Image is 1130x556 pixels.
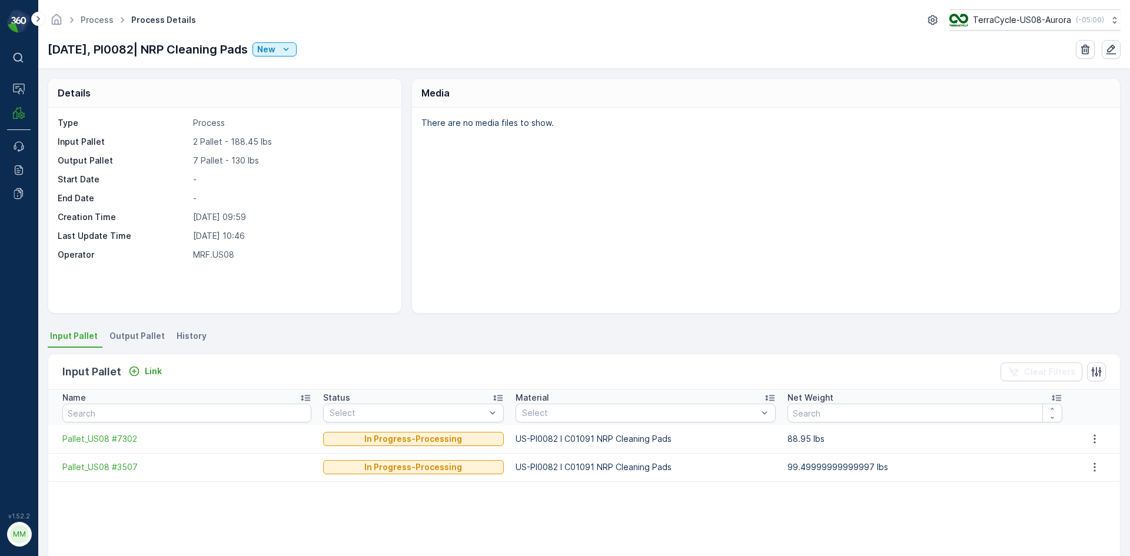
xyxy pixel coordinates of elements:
[516,392,549,404] p: Material
[193,249,389,261] p: MRF.US08
[787,433,1063,445] p: 88.95 lbs
[193,174,389,185] p: -
[193,230,389,242] p: [DATE] 10:46
[787,461,1063,473] p: 99.49999999999997 lbs
[7,522,31,547] button: MM
[193,192,389,204] p: -
[1024,366,1075,378] p: Clear Filters
[58,192,188,204] p: End Date
[787,404,1063,422] input: Search
[129,14,198,26] span: Process Details
[177,330,207,342] span: History
[7,9,31,33] img: logo
[109,330,165,342] span: Output Pallet
[1001,362,1082,381] button: Clear Filters
[48,41,248,58] p: [DATE], PI0082| NRP Cleaning Pads
[58,117,188,129] p: Type
[193,136,389,148] p: 2 Pallet - 188.45 lbs
[516,461,776,473] p: US-PI0082 I C01091 NRP Cleaning Pads
[193,155,389,167] p: 7 Pallet - 130 lbs
[193,117,389,129] p: Process
[81,15,114,25] a: Process
[62,404,311,422] input: Search
[58,136,188,148] p: Input Pallet
[421,86,450,100] p: Media
[58,174,188,185] p: Start Date
[145,365,162,377] p: Link
[7,512,31,520] span: v 1.52.2
[58,211,188,223] p: Creation Time
[252,42,297,56] button: New
[516,433,776,445] p: US-PI0082 I C01091 NRP Cleaning Pads
[58,86,91,100] p: Details
[323,432,504,446] button: In Progress-Processing
[62,461,311,473] a: Pallet_US08 #3507
[364,461,462,473] p: In Progress-Processing
[364,433,462,445] p: In Progress-Processing
[10,525,29,544] div: MM
[421,117,1108,129] p: There are no media files to show.
[193,211,389,223] p: [DATE] 09:59
[323,392,350,404] p: Status
[58,230,188,242] p: Last Update Time
[522,407,757,419] p: Select
[62,433,311,445] a: Pallet_US08 #7302
[257,44,275,55] p: New
[323,460,504,474] button: In Progress-Processing
[50,18,63,28] a: Homepage
[330,407,486,419] p: Select
[949,14,968,26] img: image_ci7OI47.png
[787,392,833,404] p: Net Weight
[58,155,188,167] p: Output Pallet
[124,364,167,378] button: Link
[50,330,98,342] span: Input Pallet
[62,392,86,404] p: Name
[973,14,1071,26] p: TerraCycle-US08-Aurora
[949,9,1121,31] button: TerraCycle-US08-Aurora(-05:00)
[1076,15,1104,25] p: ( -05:00 )
[62,364,121,380] p: Input Pallet
[58,249,188,261] p: Operator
